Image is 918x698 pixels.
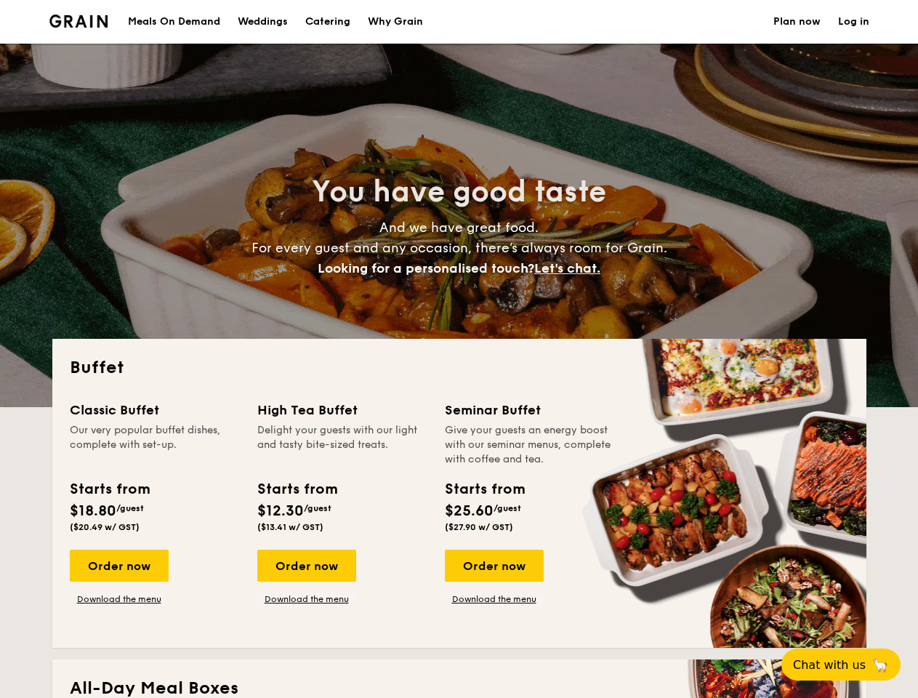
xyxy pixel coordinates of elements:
div: Starts from [445,478,524,500]
span: $18.80 [70,502,116,520]
span: ($27.90 w/ GST) [445,522,513,532]
a: Download the menu [70,593,169,605]
div: High Tea Buffet [257,400,427,420]
span: $25.60 [445,502,494,520]
div: Order now [445,550,544,582]
span: Chat with us [793,658,866,672]
a: Download the menu [445,593,544,605]
span: Looking for a personalised touch? [318,260,534,276]
span: $12.30 [257,502,304,520]
span: You have good taste [312,174,606,209]
span: 🦙 [871,657,889,673]
span: And we have great food. For every guest and any occasion, there’s always room for Grain. [251,220,667,276]
span: /guest [116,503,144,513]
a: Logotype [49,15,108,28]
div: Our very popular buffet dishes, complete with set-up. [70,423,240,467]
div: Starts from [70,478,149,500]
span: ($20.49 w/ GST) [70,522,140,532]
span: /guest [494,503,521,513]
button: Chat with us🦙 [781,649,901,681]
span: ($13.41 w/ GST) [257,522,323,532]
span: Let's chat. [534,260,600,276]
div: Order now [70,550,169,582]
div: Starts from [257,478,337,500]
div: Seminar Buffet [445,400,615,420]
h2: Buffet [70,356,849,380]
div: Delight your guests with our light and tasty bite-sized treats. [257,423,427,467]
div: Order now [257,550,356,582]
div: Give your guests an energy boost with our seminar menus, complete with coffee and tea. [445,423,615,467]
div: Classic Buffet [70,400,240,420]
img: Grain [49,15,108,28]
span: /guest [304,503,331,513]
a: Download the menu [257,593,356,605]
